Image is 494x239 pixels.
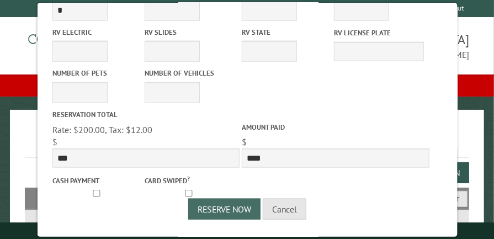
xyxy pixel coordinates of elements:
[25,22,163,65] img: Campground Commander
[241,27,331,38] label: RV State
[241,136,246,147] span: $
[52,27,142,38] label: RV Electric
[52,124,152,135] span: Rate: $200.00, Tax: $12.00
[25,188,470,209] h2: Filters
[188,199,261,220] button: Reserve Now
[144,68,234,78] label: Number of Vehicles
[144,27,234,38] label: RV Slides
[144,174,234,186] label: Card swiped
[187,174,189,182] a: ?
[52,109,239,120] label: Reservation Total
[25,128,470,158] h1: Reservations
[52,68,142,78] label: Number of Pets
[52,136,57,147] span: $
[263,199,306,220] button: Cancel
[333,28,423,38] label: RV License Plate
[52,176,142,186] label: Cash payment
[241,122,428,132] label: Amount paid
